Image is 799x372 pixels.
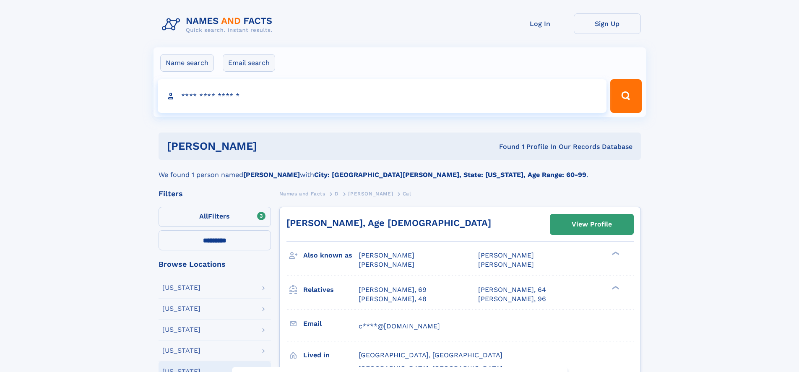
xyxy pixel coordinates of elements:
a: [PERSON_NAME], 48 [359,294,427,304]
a: Sign Up [574,13,641,34]
div: [US_STATE] [162,347,200,354]
a: [PERSON_NAME], Age [DEMOGRAPHIC_DATA] [286,218,491,228]
div: View Profile [572,215,612,234]
h3: Lived in [303,348,359,362]
a: D [335,188,339,199]
div: [US_STATE] [162,305,200,312]
div: Found 1 Profile In Our Records Database [378,142,632,151]
a: Log In [507,13,574,34]
a: Names and Facts [279,188,325,199]
h1: [PERSON_NAME] [167,141,378,151]
div: ❯ [610,251,620,256]
a: [PERSON_NAME], 64 [478,285,546,294]
div: [US_STATE] [162,284,200,291]
div: Browse Locations [159,260,271,268]
label: Email search [223,54,275,72]
div: ❯ [610,285,620,290]
span: [PERSON_NAME] [478,260,534,268]
span: [PERSON_NAME] [359,260,414,268]
h3: Email [303,317,359,331]
div: Filters [159,190,271,198]
h3: Relatives [303,283,359,297]
input: search input [158,79,607,113]
b: [PERSON_NAME] [243,171,300,179]
label: Filters [159,207,271,227]
span: [PERSON_NAME] [359,251,414,259]
span: Cal [403,191,411,197]
span: All [199,212,208,220]
div: [US_STATE] [162,326,200,333]
div: We found 1 person named with . [159,160,641,180]
label: Name search [160,54,214,72]
a: [PERSON_NAME], 69 [359,285,427,294]
span: [GEOGRAPHIC_DATA], [GEOGRAPHIC_DATA] [359,351,502,359]
a: [PERSON_NAME], 96 [478,294,546,304]
img: Logo Names and Facts [159,13,279,36]
span: D [335,191,339,197]
span: [PERSON_NAME] [348,191,393,197]
button: Search Button [610,79,641,113]
h3: Also known as [303,248,359,263]
a: View Profile [550,214,633,234]
a: [PERSON_NAME] [348,188,393,199]
b: City: [GEOGRAPHIC_DATA][PERSON_NAME], State: [US_STATE], Age Range: 60-99 [314,171,586,179]
span: [PERSON_NAME] [478,251,534,259]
